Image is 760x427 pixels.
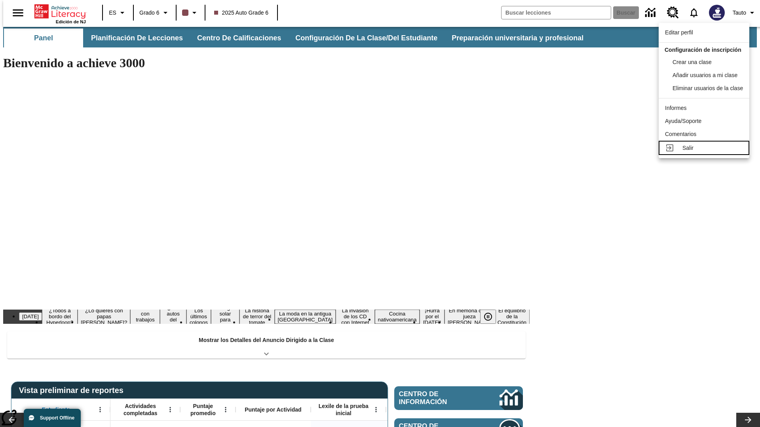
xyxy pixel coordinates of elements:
[673,59,712,65] span: Crear una clase
[665,47,741,53] span: Configuración de inscripción
[673,85,743,91] span: Eliminar usuarios de la clase
[665,118,701,124] span: Ayuda/Soporte
[682,145,693,151] span: Salir
[673,72,737,78] span: Añadir usuarios a mi clase
[665,29,693,36] span: Editar perfil
[665,131,696,137] span: Comentarios
[665,105,686,111] span: Informes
